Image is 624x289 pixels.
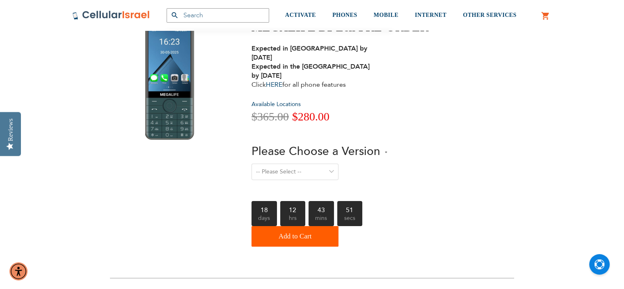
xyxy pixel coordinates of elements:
span: $365.00 [251,110,289,123]
a: HERE [266,80,282,89]
span: hrs [280,213,306,226]
button: Add to Cart [251,226,338,247]
strong: Expected in [GEOGRAPHIC_DATA] by [DATE] Expected in the [GEOGRAPHIC_DATA] by [DATE] [251,44,370,80]
span: Add to Cart [279,228,311,245]
input: Search [167,8,269,23]
span: ACTIVATE [285,12,316,18]
span: MOBILE [374,12,399,18]
span: Please Choose a Version [251,143,380,159]
div: Accessibility Menu [9,262,27,280]
b: 12 [280,201,306,213]
a: Available Locations [251,100,301,108]
span: $280.00 [292,110,329,123]
div: Reviews [7,118,14,141]
span: mins [309,213,334,226]
span: PHONES [332,12,357,18]
b: 43 [309,201,334,213]
img: MEGALIFE B1 Zen PRE-ORDER [145,21,194,140]
span: INTERNET [415,12,446,18]
img: Cellular Israel Logo [72,10,150,20]
span: OTHER SERVICES [463,12,517,18]
span: secs [337,213,363,226]
b: 18 [251,201,277,213]
div: Click for all phone features [251,44,379,89]
b: 51 [337,201,363,213]
span: days [251,213,277,226]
